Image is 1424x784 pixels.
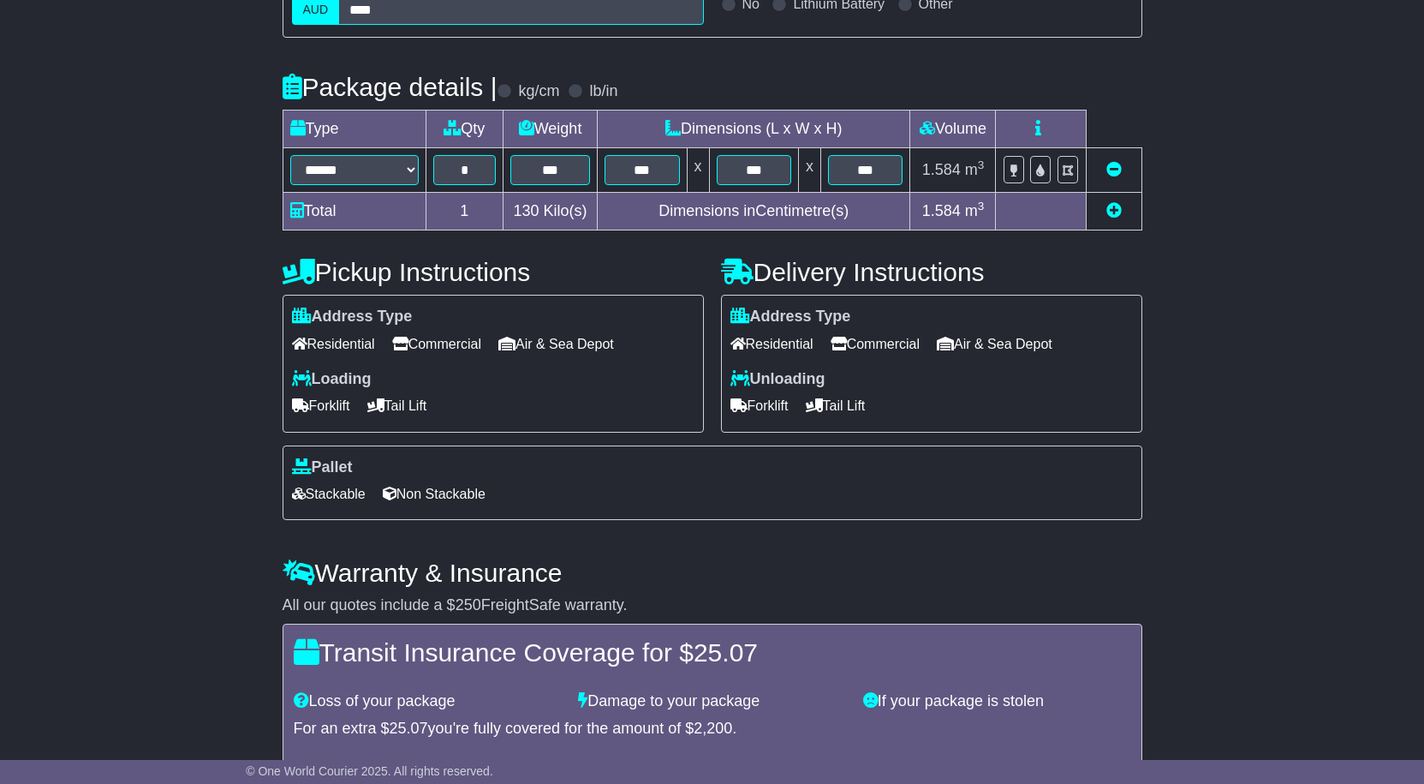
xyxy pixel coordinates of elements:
[456,596,481,613] span: 250
[598,111,910,148] td: Dimensions (L x W x H)
[922,161,961,178] span: 1.584
[498,331,614,357] span: Air & Sea Depot
[910,111,996,148] td: Volume
[283,596,1142,615] div: All our quotes include a $ FreightSafe warranty.
[922,202,961,219] span: 1.584
[569,692,855,711] div: Damage to your package
[390,720,428,737] span: 25.07
[965,161,985,178] span: m
[730,331,813,357] span: Residential
[292,392,350,419] span: Forklift
[965,202,985,219] span: m
[503,193,598,230] td: Kilo(s)
[292,331,375,357] span: Residential
[514,202,539,219] span: 130
[383,481,486,507] span: Non Stackable
[806,392,866,419] span: Tail Lift
[978,159,985,171] sup: 3
[978,200,985,212] sup: 3
[392,331,481,357] span: Commercial
[1106,202,1122,219] a: Add new item
[798,148,820,193] td: x
[1106,161,1122,178] a: Remove this item
[694,638,758,667] span: 25.07
[292,458,353,477] label: Pallet
[855,692,1140,711] div: If your package is stolen
[937,331,1052,357] span: Air & Sea Depot
[589,82,617,101] label: lb/in
[730,308,851,326] label: Address Type
[831,331,920,357] span: Commercial
[721,258,1142,286] h4: Delivery Instructions
[518,82,559,101] label: kg/cm
[687,148,709,193] td: x
[283,193,426,230] td: Total
[292,481,366,507] span: Stackable
[598,193,910,230] td: Dimensions in Centimetre(s)
[246,764,493,778] span: © One World Courier 2025. All rights reserved.
[426,193,503,230] td: 1
[426,111,503,148] td: Qty
[730,370,825,389] label: Unloading
[367,392,427,419] span: Tail Lift
[730,392,789,419] span: Forklift
[283,559,1142,587] h4: Warranty & Insurance
[285,692,570,711] div: Loss of your package
[694,720,732,737] span: 2,200
[503,111,598,148] td: Weight
[283,258,704,286] h4: Pickup Instructions
[283,73,498,101] h4: Package details |
[292,308,413,326] label: Address Type
[292,370,372,389] label: Loading
[294,638,1131,667] h4: Transit Insurance Coverage for $
[283,111,426,148] td: Type
[294,720,1131,739] div: For an extra $ you're fully covered for the amount of $ .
